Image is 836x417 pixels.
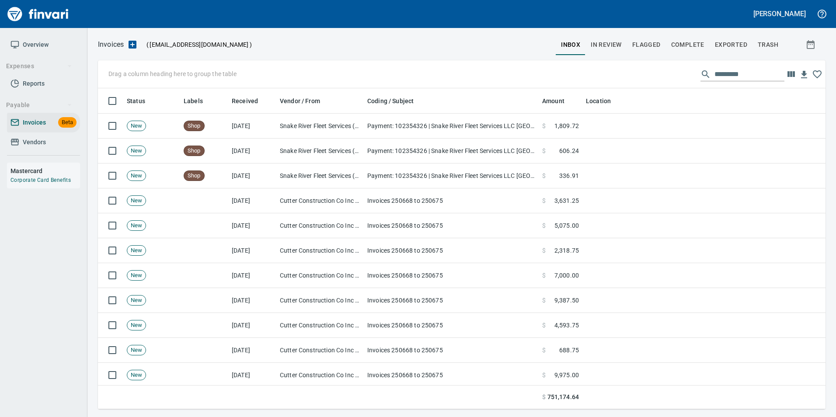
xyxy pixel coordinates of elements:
[127,96,157,106] span: Status
[141,40,252,49] p: ( )
[364,139,539,163] td: Payment: 102354326 | Snake River Fleet Services LLC [GEOGRAPHIC_DATA], [GEOGRAPHIC_DATA]
[6,61,72,72] span: Expenses
[586,96,622,106] span: Location
[149,40,249,49] span: [EMAIL_ADDRESS][DOMAIN_NAME]
[127,346,146,354] span: New
[228,338,276,363] td: [DATE]
[98,39,124,50] nav: breadcrumb
[586,96,611,106] span: Location
[367,96,425,106] span: Coding / Subject
[23,137,46,148] span: Vendors
[7,132,80,152] a: Vendors
[7,113,80,132] a: InvoicesBeta
[98,39,124,50] p: Invoices
[184,147,204,155] span: Shop
[127,371,146,379] span: New
[798,37,826,52] button: Show invoices within a particular date range
[559,171,579,180] span: 336.91
[554,321,579,330] span: 4,593.75
[591,39,622,50] span: In Review
[124,39,141,50] button: Upload an Invoice
[542,321,546,330] span: $
[5,3,71,24] img: Finvari
[751,7,808,21] button: [PERSON_NAME]
[228,363,276,388] td: [DATE]
[23,117,46,128] span: Invoices
[184,96,203,106] span: Labels
[798,68,811,81] button: Download Table
[228,313,276,338] td: [DATE]
[10,177,71,183] a: Corporate Card Benefits
[127,271,146,280] span: New
[542,393,546,402] span: $
[542,122,546,130] span: $
[367,96,414,106] span: Coding / Subject
[554,296,579,305] span: 9,387.50
[542,146,546,155] span: $
[184,122,204,130] span: Shop
[127,222,146,230] span: New
[554,271,579,280] span: 7,000.00
[554,221,579,230] span: 5,075.00
[542,96,576,106] span: Amount
[184,96,214,106] span: Labels
[554,246,579,255] span: 2,318.75
[276,213,364,238] td: Cutter Construction Co Inc (1-10263)
[276,363,364,388] td: Cutter Construction Co Inc (1-10263)
[228,188,276,213] td: [DATE]
[280,96,320,106] span: Vendor / From
[364,313,539,338] td: Invoices 250668 to 250675
[276,163,364,188] td: Snake River Fleet Services (1-39106)
[554,371,579,379] span: 9,975.00
[784,68,798,81] button: Choose columns to display
[632,39,661,50] span: Flagged
[542,271,546,280] span: $
[280,96,331,106] span: Vendor / From
[276,313,364,338] td: Cutter Construction Co Inc (1-10263)
[364,213,539,238] td: Invoices 250668 to 250675
[364,263,539,288] td: Invoices 250668 to 250675
[753,9,806,18] h5: [PERSON_NAME]
[542,246,546,255] span: $
[542,296,546,305] span: $
[276,238,364,263] td: Cutter Construction Co Inc (1-10263)
[758,39,778,50] span: trash
[127,197,146,205] span: New
[127,321,146,330] span: New
[276,114,364,139] td: Snake River Fleet Services (1-39106)
[276,188,364,213] td: Cutter Construction Co Inc (1-10263)
[559,346,579,354] span: 688.75
[276,338,364,363] td: Cutter Construction Co Inc (1-10263)
[228,263,276,288] td: [DATE]
[127,147,146,155] span: New
[228,288,276,313] td: [DATE]
[554,122,579,130] span: 1,809.72
[232,96,258,106] span: Received
[542,346,546,354] span: $
[276,139,364,163] td: Snake River Fleet Services (1-39106)
[228,139,276,163] td: [DATE]
[58,118,77,128] span: Beta
[23,78,45,89] span: Reports
[10,166,80,176] h6: Mastercard
[364,114,539,139] td: Payment: 102354326 | Snake River Fleet Services LLC [GEOGRAPHIC_DATA], [GEOGRAPHIC_DATA]
[364,188,539,213] td: Invoices 250668 to 250675
[228,238,276,263] td: [DATE]
[3,97,76,113] button: Payable
[561,39,580,50] span: inbox
[127,122,146,130] span: New
[559,146,579,155] span: 606.24
[811,68,824,81] button: Click to remember these column choices
[127,172,146,180] span: New
[364,238,539,263] td: Invoices 250668 to 250675
[542,196,546,205] span: $
[228,213,276,238] td: [DATE]
[542,96,564,106] span: Amount
[715,39,747,50] span: Exported
[542,221,546,230] span: $
[127,96,145,106] span: Status
[542,371,546,379] span: $
[671,39,704,50] span: Complete
[108,69,237,78] p: Drag a column heading here to group the table
[276,263,364,288] td: Cutter Construction Co Inc (1-10263)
